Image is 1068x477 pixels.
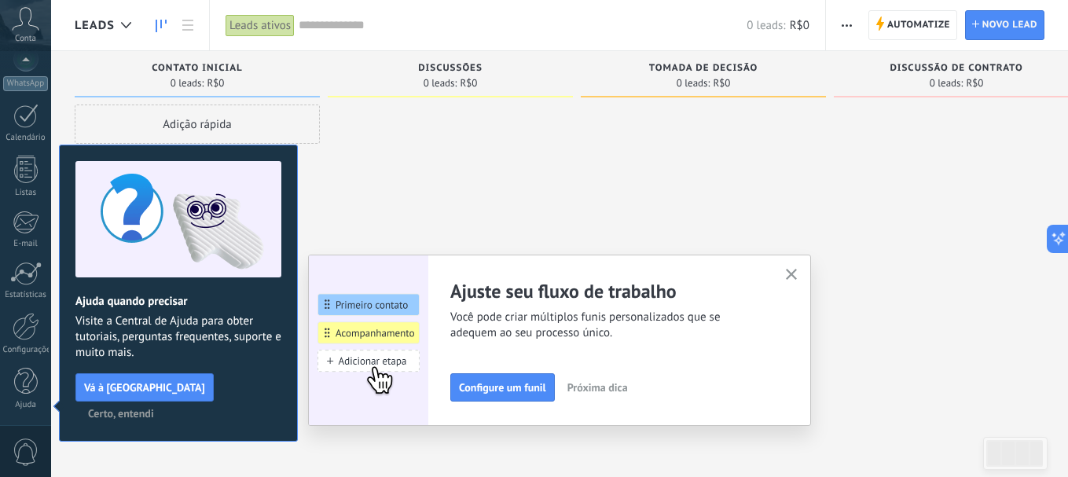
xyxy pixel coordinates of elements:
[418,63,483,74] span: Discussões
[75,294,281,309] h2: Ajuda quando precisar
[887,11,950,39] span: Automatize
[713,79,730,88] span: R$0
[336,63,565,76] div: Discussões
[450,373,555,402] button: Configure um funil
[868,10,957,40] a: Automatize
[75,373,214,402] button: Vá à [GEOGRAPHIC_DATA]
[677,79,710,88] span: 0 leads:
[84,382,205,393] span: Vá à [GEOGRAPHIC_DATA]
[982,11,1037,39] span: Novo lead
[965,10,1044,40] a: Novo lead
[81,402,161,425] button: Certo, entendi
[790,18,809,33] span: R$0
[152,63,242,74] span: Contato inicial
[567,382,628,393] span: Próxima dica
[148,10,174,41] a: Leads
[3,188,49,198] div: Listas
[459,382,546,393] span: Configure um funil
[3,400,49,410] div: Ajuda
[171,79,204,88] span: 0 leads:
[649,63,758,74] span: Tomada de decisão
[966,79,983,88] span: R$0
[207,79,224,88] span: R$0
[75,105,320,144] div: Adição rápida
[930,79,963,88] span: 0 leads:
[226,14,295,37] div: Leads ativos
[589,63,818,76] div: Tomada de decisão
[3,133,49,143] div: Calendário
[15,34,36,44] span: Conta
[3,76,48,91] div: WhatsApp
[83,63,312,76] div: Contato inicial
[450,279,766,303] h2: Ajuste seu fluxo de trabalho
[560,376,635,399] button: Próxima dica
[424,79,457,88] span: 0 leads:
[174,10,201,41] a: Lista
[75,18,115,33] span: Leads
[450,310,766,341] span: Você pode criar múltiplos funis personalizados que se adequem ao seu processo único.
[460,79,477,88] span: R$0
[835,10,858,40] button: Mais
[88,408,154,419] span: Certo, entendi
[3,345,49,355] div: Configurações
[75,314,281,361] span: Visite a Central de Ajuda para obter tutoriais, perguntas frequentes, suporte e muito mais.
[3,239,49,249] div: E-mail
[747,18,785,33] span: 0 leads:
[3,290,49,300] div: Estatísticas
[890,63,1022,74] span: Discussão de contrato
